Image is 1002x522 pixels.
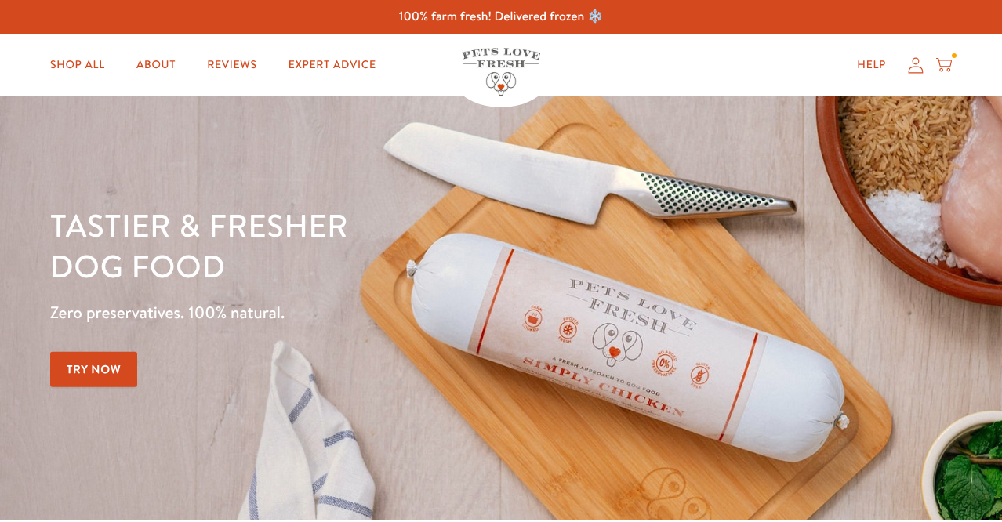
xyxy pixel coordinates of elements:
a: Try Now [50,352,138,387]
a: Shop All [38,49,118,81]
p: Zero preservatives. 100% natural. [50,299,652,327]
a: Help [844,49,899,81]
a: About [124,49,188,81]
h1: Tastier & fresher dog food [50,205,652,286]
a: Expert Advice [276,49,389,81]
a: Reviews [194,49,269,81]
img: Pets Love Fresh [462,48,540,96]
